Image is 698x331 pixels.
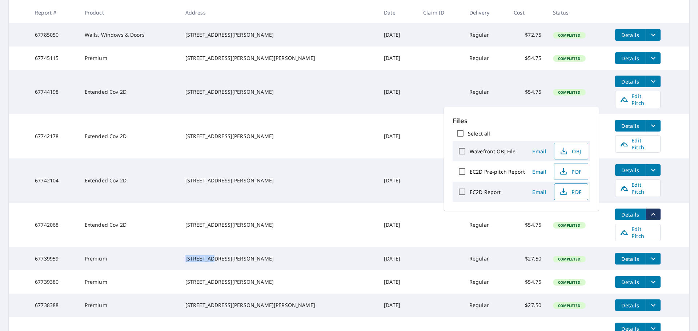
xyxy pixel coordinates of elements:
div: [STREET_ADDRESS][PERSON_NAME] [185,31,373,39]
td: $54.75 [508,47,547,70]
span: Email [531,189,548,195]
button: Email [528,166,551,177]
span: Details [619,279,641,286]
button: filesDropdownBtn-67742178 [646,120,661,132]
td: Extended Cov 2D [79,203,180,247]
th: Product [79,2,180,23]
td: [DATE] [378,294,417,317]
button: detailsBtn-67742104 [615,164,646,176]
span: PDF [559,167,582,176]
td: [DATE] [378,203,417,247]
span: Completed [554,223,585,228]
label: EC2D Report [470,189,501,195]
td: Premium [79,47,180,70]
p: Files [453,116,590,126]
td: $54.75 [508,203,547,247]
span: Edit Pitch [620,181,656,195]
span: Edit Pitch [620,226,656,239]
td: Regular [464,270,508,294]
td: Regular [464,247,508,270]
span: Email [531,168,548,175]
span: Completed [554,90,585,95]
span: Details [619,302,641,309]
div: [STREET_ADDRESS][PERSON_NAME][PERSON_NAME] [185,55,373,62]
td: Premium [79,294,180,317]
td: $27.50 [508,247,547,270]
td: [DATE] [378,158,417,203]
span: Completed [554,303,585,308]
td: $54.75 [508,270,547,294]
label: Select all [468,130,490,137]
label: Wavefront OBJ File [470,148,516,155]
td: $27.50 [508,294,547,317]
span: Email [531,148,548,155]
td: [DATE] [378,47,417,70]
button: detailsBtn-67744198 [615,76,646,87]
td: 67739959 [29,247,79,270]
a: Edit Pitch [615,91,661,108]
a: Edit Pitch [615,135,661,153]
span: Details [619,255,641,262]
td: Extended Cov 2D [79,70,180,114]
td: 67742068 [29,203,79,247]
button: detailsBtn-67785050 [615,29,646,41]
span: Edit Pitch [620,137,656,151]
span: Details [619,211,641,218]
th: Report # [29,2,79,23]
td: 67742178 [29,114,79,158]
td: Premium [79,247,180,270]
span: Details [619,78,641,85]
div: [STREET_ADDRESS][PERSON_NAME] [185,255,373,262]
td: $54.75 [508,70,547,114]
td: Regular [464,203,508,247]
button: PDF [554,183,588,200]
th: Date [378,2,417,23]
span: Completed [554,33,585,38]
label: EC2D Pre-pitch Report [470,168,525,175]
td: Extended Cov 2D [79,114,180,158]
td: Regular [464,294,508,317]
span: Details [619,167,641,174]
td: Premium [79,270,180,294]
th: Status [547,2,609,23]
td: $72.75 [508,23,547,47]
button: filesDropdownBtn-67785050 [646,29,661,41]
span: Completed [554,56,585,61]
th: Address [180,2,378,23]
a: Edit Pitch [615,224,661,241]
th: Claim ID [417,2,464,23]
td: [DATE] [378,270,417,294]
span: PDF [559,187,582,196]
td: [DATE] [378,23,417,47]
td: 67738388 [29,294,79,317]
span: Details [619,32,641,39]
button: OBJ [554,143,588,160]
td: 67745115 [29,47,79,70]
span: Details [619,55,641,62]
button: detailsBtn-67739380 [615,276,646,288]
td: 67739380 [29,270,79,294]
span: Completed [554,280,585,285]
td: Regular [464,23,508,47]
a: Edit Pitch [615,179,661,197]
button: filesDropdownBtn-67742068 [646,209,661,220]
td: 67742104 [29,158,79,203]
span: OBJ [559,147,582,156]
td: [DATE] [378,70,417,114]
td: Regular [464,47,508,70]
div: [STREET_ADDRESS][PERSON_NAME] [185,177,373,184]
div: [STREET_ADDRESS][PERSON_NAME][PERSON_NAME] [185,302,373,309]
button: detailsBtn-67742178 [615,120,646,132]
td: [DATE] [378,247,417,270]
div: [STREET_ADDRESS][PERSON_NAME] [185,133,373,140]
button: PDF [554,163,588,180]
td: Walls, Windows & Doors [79,23,180,47]
div: [STREET_ADDRESS][PERSON_NAME] [185,221,373,229]
span: Edit Pitch [620,93,656,106]
button: Email [528,146,551,157]
button: filesDropdownBtn-67738388 [646,299,661,311]
button: filesDropdownBtn-67739380 [646,276,661,288]
button: detailsBtn-67745115 [615,52,646,64]
th: Delivery [464,2,508,23]
td: [DATE] [378,114,417,158]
